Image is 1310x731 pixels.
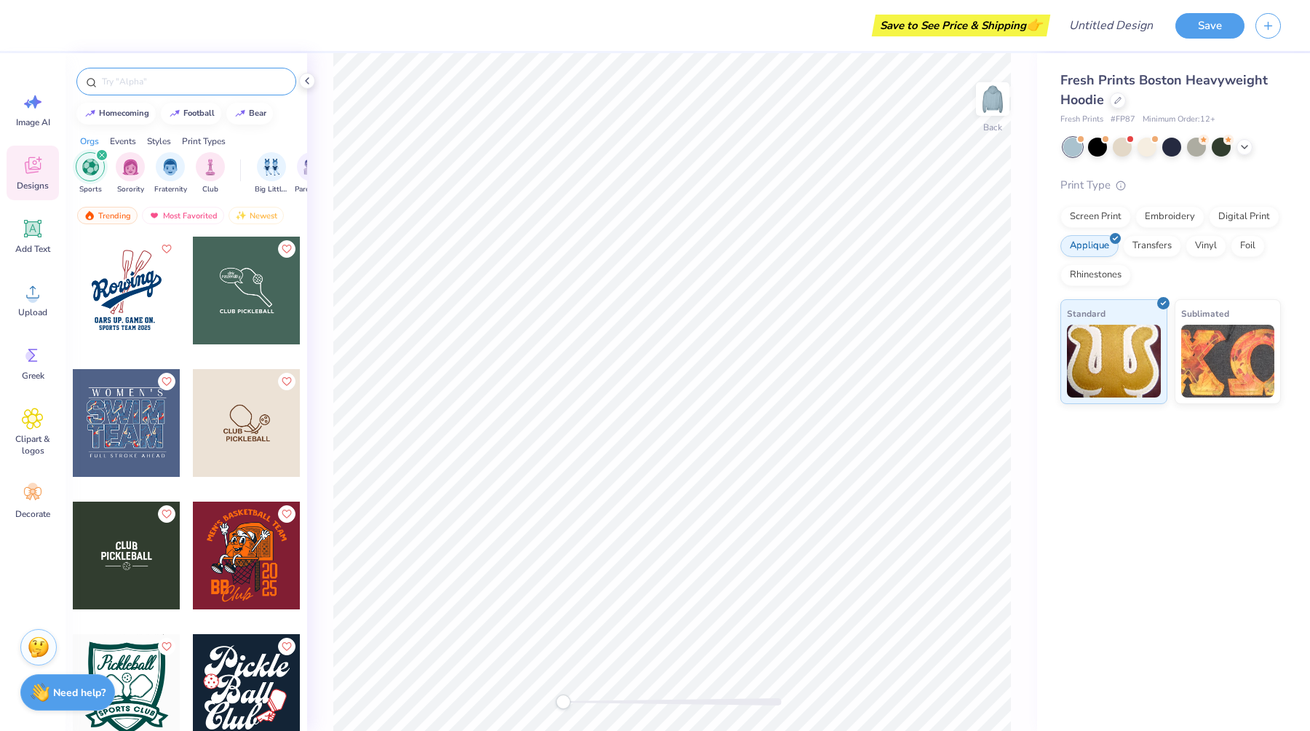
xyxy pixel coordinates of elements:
[1111,114,1135,126] span: # FP87
[53,686,106,700] strong: Need help?
[9,433,57,457] span: Clipart & logos
[255,152,288,195] button: filter button
[154,152,187,195] button: filter button
[79,184,102,195] span: Sports
[1060,264,1131,286] div: Rhinestones
[229,207,284,224] div: Newest
[1123,235,1181,257] div: Transfers
[116,152,145,195] div: filter for Sorority
[255,152,288,195] div: filter for Big Little Reveal
[82,159,99,175] img: Sports Image
[161,103,221,125] button: football
[1135,206,1204,228] div: Embroidery
[278,638,295,655] button: Like
[80,135,99,148] div: Orgs
[876,15,1047,36] div: Save to See Price & Shipping
[154,184,187,195] span: Fraternity
[77,207,138,224] div: Trending
[122,159,139,175] img: Sorority Image
[154,152,187,195] div: filter for Fraternity
[183,109,215,117] div: football
[255,184,288,195] span: Big Little Reveal
[99,109,149,117] div: homecoming
[235,210,247,221] img: newest.gif
[16,116,50,128] span: Image AI
[110,135,136,148] div: Events
[983,121,1002,134] div: Back
[142,207,224,224] div: Most Favorited
[1186,235,1226,257] div: Vinyl
[556,695,571,709] div: Accessibility label
[202,159,218,175] img: Club Image
[196,152,225,195] div: filter for Club
[1209,206,1279,228] div: Digital Print
[278,505,295,523] button: Like
[263,159,279,175] img: Big Little Reveal Image
[1060,177,1281,194] div: Print Type
[117,184,144,195] span: Sorority
[1067,325,1161,398] img: Standard
[1181,325,1275,398] img: Sublimated
[278,240,295,258] button: Like
[1067,306,1105,321] span: Standard
[1057,11,1164,40] input: Untitled Design
[202,184,218,195] span: Club
[116,152,145,195] button: filter button
[15,508,50,520] span: Decorate
[295,152,328,195] div: filter for Parent's Weekend
[295,184,328,195] span: Parent's Weekend
[1231,235,1265,257] div: Foil
[1026,16,1042,33] span: 👉
[17,180,49,191] span: Designs
[234,109,246,118] img: trend_line.gif
[158,505,175,523] button: Like
[278,373,295,390] button: Like
[100,74,287,89] input: Try "Alpha"
[1060,71,1268,108] span: Fresh Prints Boston Heavyweight Hoodie
[1060,235,1119,257] div: Applique
[249,109,266,117] div: bear
[15,243,50,255] span: Add Text
[1060,206,1131,228] div: Screen Print
[1181,306,1229,321] span: Sublimated
[182,135,226,148] div: Print Types
[18,307,47,318] span: Upload
[76,152,105,195] div: filter for Sports
[295,152,328,195] button: filter button
[76,152,105,195] button: filter button
[76,103,156,125] button: homecoming
[978,84,1007,114] img: Back
[1060,114,1103,126] span: Fresh Prints
[226,103,273,125] button: bear
[22,370,44,382] span: Greek
[147,135,171,148] div: Styles
[84,109,96,118] img: trend_line.gif
[303,159,320,175] img: Parent's Weekend Image
[1143,114,1215,126] span: Minimum Order: 12 +
[158,240,175,258] button: Like
[169,109,180,118] img: trend_line.gif
[196,152,225,195] button: filter button
[158,373,175,390] button: Like
[1175,13,1244,39] button: Save
[162,159,178,175] img: Fraternity Image
[84,210,95,221] img: trending.gif
[158,638,175,655] button: Like
[148,210,160,221] img: most_fav.gif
